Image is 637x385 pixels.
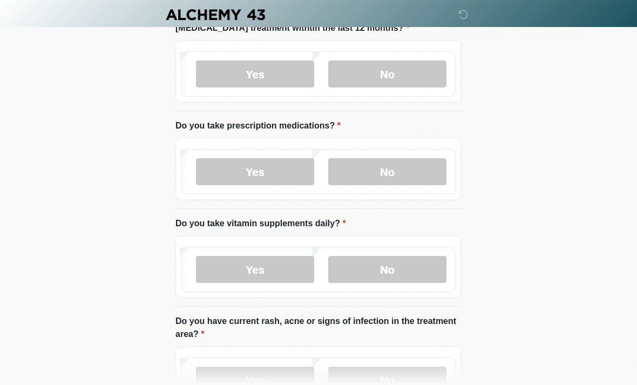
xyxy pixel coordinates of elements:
label: No [328,159,446,186]
label: Do you have current rash, acne or signs of infection in the treatment area? [175,315,462,341]
label: Yes [196,159,314,186]
img: Alchemy 43 Logo [165,8,266,22]
label: Yes [196,61,314,88]
label: Yes [196,256,314,283]
label: No [328,256,446,283]
label: No [328,61,446,88]
label: Do you take vitamin supplements daily? [175,218,346,231]
label: Do you take prescription medications? [175,120,341,133]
